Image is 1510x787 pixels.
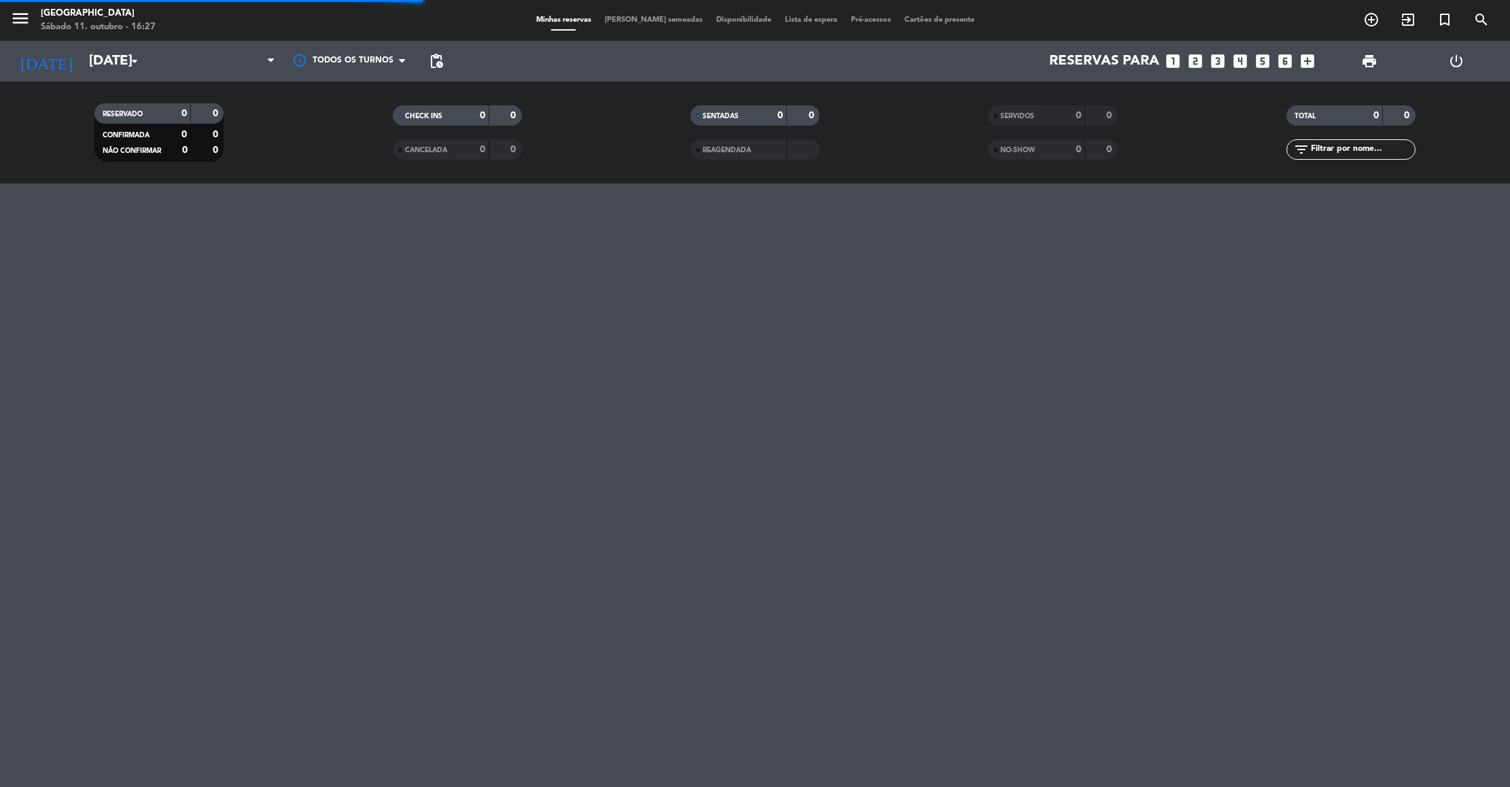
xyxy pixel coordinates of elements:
[1310,142,1415,157] input: Filtrar por nome...
[1076,145,1081,154] strong: 0
[1231,52,1249,70] i: looks_4
[1254,52,1271,70] i: looks_5
[598,16,709,24] span: [PERSON_NAME] semeadas
[480,111,485,120] strong: 0
[103,147,161,154] span: NÃO CONFIRMAR
[405,147,447,154] span: CANCELADA
[844,16,898,24] span: Pré-acessos
[1404,111,1412,120] strong: 0
[1076,111,1081,120] strong: 0
[126,53,143,69] i: arrow_drop_down
[103,132,150,139] span: CONFIRMADA
[1049,53,1159,69] span: Reservas para
[10,8,31,29] i: menu
[213,109,221,118] strong: 0
[1187,52,1204,70] i: looks_two
[213,130,221,139] strong: 0
[41,20,156,34] div: Sábado 11. outubro - 16:27
[103,111,143,118] span: RESERVADO
[709,16,778,24] span: Disponibilidade
[1299,52,1316,70] i: add_box
[181,109,187,118] strong: 0
[809,111,817,120] strong: 0
[10,46,82,76] i: [DATE]
[1448,53,1464,69] i: power_settings_new
[428,53,444,69] span: pending_actions
[182,145,188,155] strong: 0
[1400,12,1416,28] i: exit_to_app
[1293,141,1310,158] i: filter_list
[1361,53,1377,69] span: print
[480,145,485,154] strong: 0
[703,113,739,120] span: SENTADAS
[703,147,751,154] span: REAGENDADA
[898,16,981,24] span: Cartões de presente
[1000,147,1035,154] span: NO-SHOW
[1276,52,1294,70] i: looks_6
[1373,111,1379,120] strong: 0
[405,113,442,120] span: CHECK INS
[510,111,519,120] strong: 0
[181,130,187,139] strong: 0
[1363,12,1380,28] i: add_circle_outline
[1106,145,1114,154] strong: 0
[529,16,598,24] span: Minhas reservas
[777,111,783,120] strong: 0
[1000,113,1034,120] span: SERVIDOS
[1164,52,1182,70] i: looks_one
[1295,113,1316,120] span: TOTAL
[41,7,156,20] div: [GEOGRAPHIC_DATA]
[1473,12,1490,28] i: search
[1413,41,1500,82] div: LOG OUT
[1209,52,1227,70] i: looks_3
[10,8,31,33] button: menu
[213,145,221,155] strong: 0
[510,145,519,154] strong: 0
[1106,111,1114,120] strong: 0
[1437,12,1453,28] i: turned_in_not
[778,16,844,24] span: Lista de espera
